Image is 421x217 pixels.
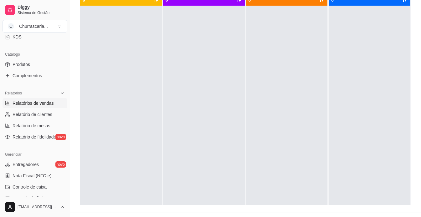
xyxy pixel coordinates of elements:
span: Relatório de mesas [13,123,50,129]
span: [EMAIL_ADDRESS][DOMAIN_NAME] [18,204,57,209]
div: Catálogo [3,49,67,59]
a: Produtos [3,59,67,69]
span: Relatório de clientes [13,111,52,118]
a: DiggySistema de Gestão [3,3,67,18]
a: Relatório de fidelidadenovo [3,132,67,142]
div: Churrascaria ... [19,23,48,29]
span: Controle de fiado [13,195,46,201]
span: C [8,23,14,29]
button: [EMAIL_ADDRESS][DOMAIN_NAME] [3,199,67,214]
span: Relatórios [5,91,22,96]
span: Controle de caixa [13,184,47,190]
span: Complementos [13,73,42,79]
a: Entregadoresnovo [3,159,67,169]
a: Nota Fiscal (NFC-e) [3,171,67,181]
a: KDS [3,32,67,42]
a: Relatório de mesas [3,121,67,131]
a: Controle de caixa [3,182,67,192]
span: Produtos [13,61,30,68]
span: Relatórios de vendas [13,100,54,106]
div: Gerenciar [3,149,67,159]
span: Entregadores [13,161,39,168]
span: KDS [13,34,22,40]
span: Nota Fiscal (NFC-e) [13,173,51,179]
button: Select a team [3,20,67,33]
a: Controle de fiado [3,193,67,203]
a: Relatórios de vendas [3,98,67,108]
span: Diggy [18,5,65,10]
a: Relatório de clientes [3,109,67,119]
span: Relatório de fidelidade [13,134,56,140]
a: Complementos [3,71,67,81]
span: Sistema de Gestão [18,10,65,15]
